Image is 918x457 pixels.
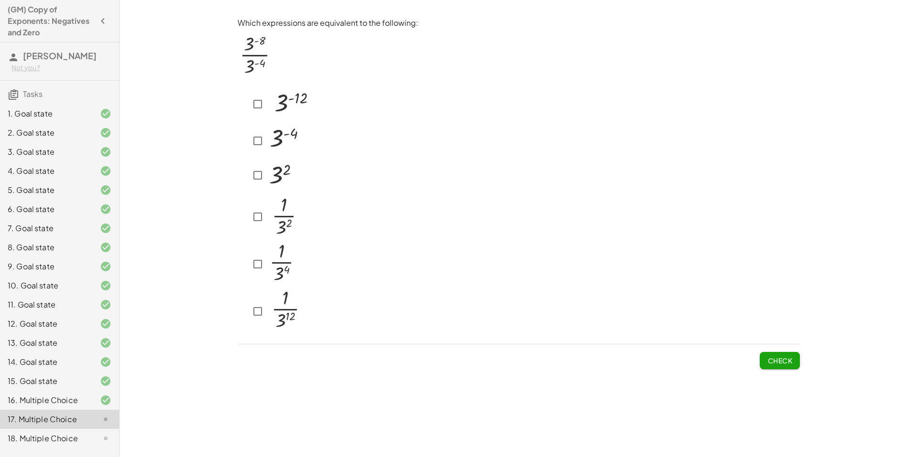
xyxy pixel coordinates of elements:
[266,123,304,156] img: 62051d3d3f420a34f144ec63e3632c5d7c3dd180c576a10711b5b97a20274a33.png
[8,299,85,310] div: 11. Goal state
[100,337,111,349] i: Task finished and correct.
[238,29,274,79] img: 5f3a8596ec4513a94b4fd9075047fff4786c7f6c453137122981a890983f78a9.png
[100,356,111,368] i: Task finished and correct.
[8,337,85,349] div: 13. Goal state
[100,375,111,387] i: Task finished and correct.
[100,318,111,329] i: Task finished and correct.
[8,127,85,138] div: 2. Goal state
[8,242,85,253] div: 8. Goal state
[100,203,111,215] i: Task finished and correct.
[8,414,85,425] div: 17. Multiple Choice
[266,159,294,190] img: 068b8898ec0649f31ceedbf3097278ca005225043b38df47e6620ff65f578710.png
[8,375,85,387] div: 15. Goal state
[100,433,111,444] i: Task not started.
[8,394,85,406] div: 16. Multiple Choice
[8,356,85,368] div: 14. Goal state
[8,433,85,444] div: 18. Multiple Choice
[100,146,111,158] i: Task finished and correct.
[266,287,306,333] img: 11124cf098db03f01fe156f8457a86d5d8dbf37fd9540b2b417d6e160c498a68.png
[8,108,85,119] div: 1. Goal state
[238,18,800,29] p: Which expressions are equivalent to the following:
[8,146,85,158] div: 3. Goal state
[100,108,111,119] i: Task finished and correct.
[100,414,111,425] i: Task not started.
[100,261,111,272] i: Task finished and correct.
[266,241,300,284] img: 50b1d8466939ca6788701737e97d6a790ee327752a46ecda3b1b2097d184db40.png
[100,394,111,406] i: Task finished and correct.
[8,184,85,196] div: 5. Goal state
[266,85,312,120] img: 5f52f3d0bfca4d408f541572c922f46010b52bfccae9d52a9a9c44f41ca997ad.png
[8,261,85,272] div: 9. Goal state
[8,223,85,234] div: 7. Goal state
[23,89,43,99] span: Tasks
[100,127,111,138] i: Task finished and correct.
[8,318,85,329] div: 12. Goal state
[100,280,111,291] i: Task finished and correct.
[100,184,111,196] i: Task finished and correct.
[760,352,800,369] button: Check
[8,203,85,215] div: 6. Goal state
[100,242,111,253] i: Task finished and correct.
[100,223,111,234] i: Task finished and correct.
[11,63,111,73] div: Not you?
[767,356,792,365] span: Check
[8,280,85,291] div: 10. Goal state
[8,4,94,38] h4: (GM) Copy of Exponents: Negatives and Zero
[8,165,85,177] div: 4. Goal state
[266,192,301,239] img: 25bbe84314ee221138cf981d56b0d7684817ed7ab5a51c489c39e8ed22442fda.png
[100,299,111,310] i: Task finished and correct.
[100,165,111,177] i: Task finished and correct.
[23,50,97,61] span: [PERSON_NAME]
